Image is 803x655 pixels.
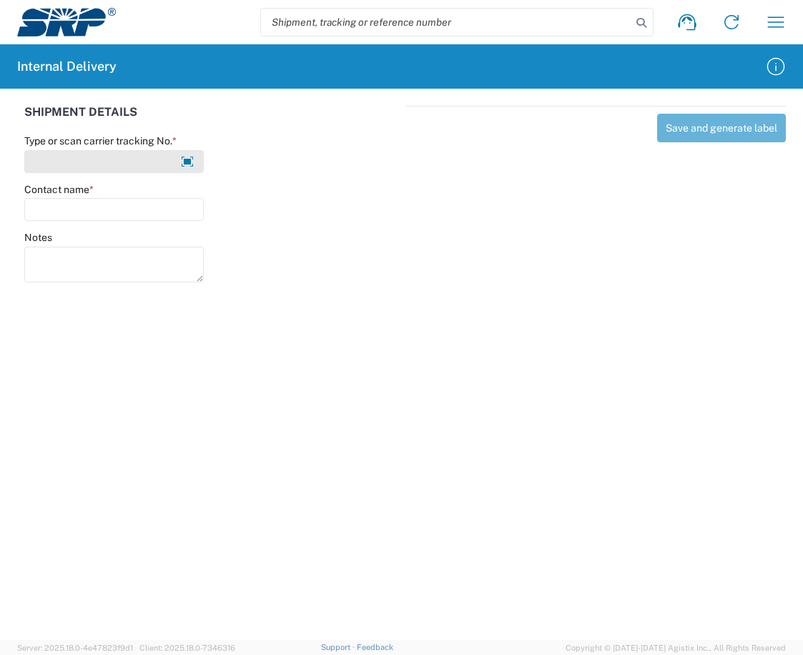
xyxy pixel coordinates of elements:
[17,644,133,652] span: Server: 2025.18.0-4e47823f9d1
[24,231,52,244] label: Notes
[261,9,631,36] input: Shipment, tracking or reference number
[357,643,393,651] a: Feedback
[321,643,357,651] a: Support
[139,644,235,652] span: Client: 2025.18.0-7346316
[24,183,94,196] label: Contact name
[24,134,177,147] label: Type or scan carrier tracking No.
[17,58,117,75] h2: Internal Delivery
[17,8,116,36] img: srp
[24,106,398,134] div: SHIPMENT DETAILS
[566,641,786,654] span: Copyright © [DATE]-[DATE] Agistix Inc., All Rights Reserved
